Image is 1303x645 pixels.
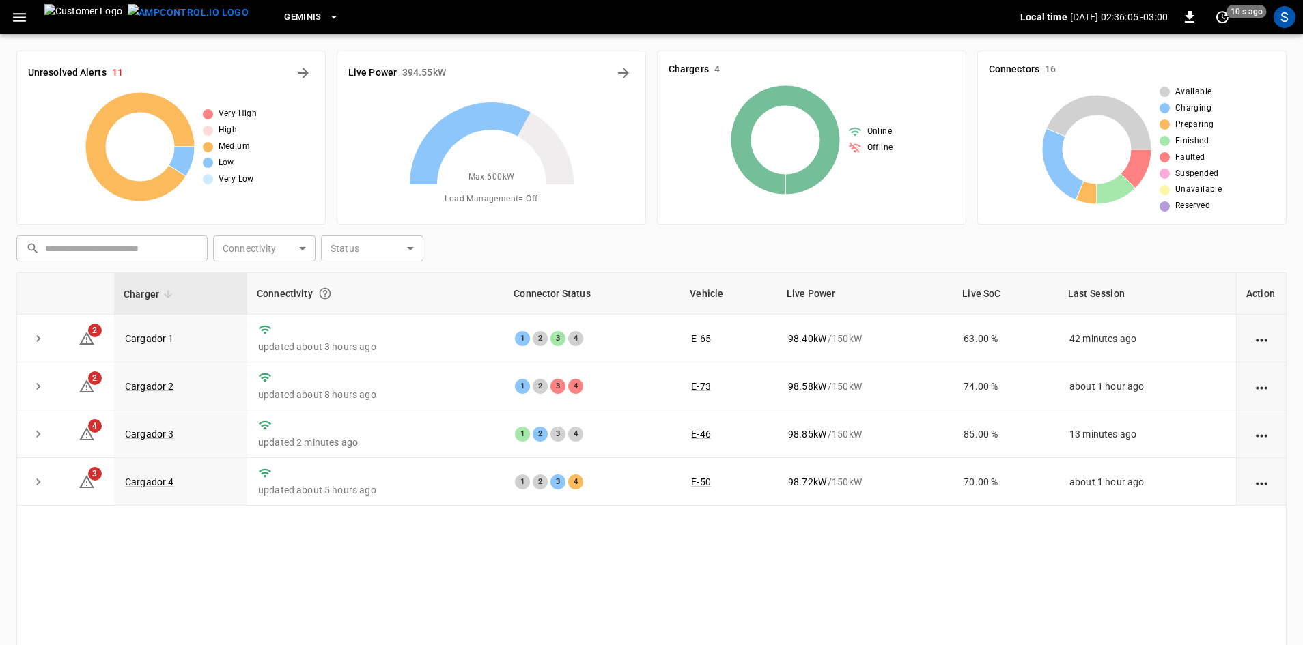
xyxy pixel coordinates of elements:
h6: Connectors [989,62,1039,77]
div: / 150 kW [788,379,942,393]
span: Available [1175,85,1212,99]
span: Charger [124,286,177,302]
span: Geminis [284,10,322,25]
a: E-65 [691,333,711,344]
th: Live SoC [953,273,1059,315]
td: 74.00 % [953,362,1059,410]
span: Faulted [1175,151,1205,164]
button: Energy Overview [613,62,634,84]
p: 98.72 kW [788,475,826,489]
p: updated about 8 hours ago [258,388,493,401]
th: Connector Status [504,273,680,315]
a: E-50 [691,476,711,487]
td: 63.00 % [953,315,1059,362]
span: 2 [88,324,102,337]
h6: 4 [714,62,720,77]
span: Offline [867,141,893,155]
span: Charging [1175,102,1211,115]
td: 85.00 % [953,410,1059,458]
button: expand row [28,424,48,444]
p: updated about 5 hours ago [258,483,493,497]
button: set refresh interval [1211,6,1233,28]
h6: 394.55 kW [402,66,446,81]
div: action cell options [1253,332,1270,345]
a: 2 [79,332,95,343]
div: Connectivity [257,281,494,306]
div: 2 [533,474,548,489]
th: Live Power [777,273,953,315]
div: 2 [533,379,548,394]
div: 3 [550,379,565,394]
span: High [219,124,238,137]
div: action cell options [1253,379,1270,393]
div: 3 [550,474,565,489]
span: 3 [88,467,102,481]
span: Preparing [1175,118,1214,132]
div: / 150 kW [788,332,942,345]
a: E-73 [691,381,711,392]
a: Cargador 2 [125,381,174,392]
th: Vehicle [680,273,777,315]
div: profile-icon [1274,6,1295,28]
a: E-46 [691,429,711,440]
p: Local time [1020,10,1067,24]
td: about 1 hour ago [1059,458,1236,506]
td: 42 minutes ago [1059,315,1236,362]
a: 3 [79,476,95,487]
div: / 150 kW [788,475,942,489]
button: Connection between the charger and our software. [313,281,337,306]
a: Cargador 3 [125,429,174,440]
span: Medium [219,140,250,154]
div: / 150 kW [788,427,942,441]
div: 4 [568,379,583,394]
div: 1 [515,331,530,346]
button: expand row [28,328,48,349]
span: Very High [219,107,257,121]
span: Low [219,156,234,170]
span: 2 [88,371,102,385]
span: Suspended [1175,167,1219,181]
p: updated about 3 hours ago [258,340,493,354]
div: 4 [568,331,583,346]
h6: Live Power [348,66,397,81]
th: Action [1236,273,1286,315]
div: action cell options [1253,475,1270,489]
td: 13 minutes ago [1059,410,1236,458]
button: expand row [28,472,48,492]
img: Customer Logo [44,4,122,30]
div: 1 [515,474,530,489]
button: Geminis [279,4,345,31]
td: about 1 hour ago [1059,362,1236,410]
span: 10 s ago [1227,5,1267,18]
span: Max. 600 kW [468,171,515,184]
span: Online [867,125,892,139]
a: Cargador 1 [125,333,174,344]
p: 98.40 kW [788,332,826,345]
span: Reserved [1175,199,1210,213]
h6: Chargers [669,62,709,77]
p: [DATE] 02:36:05 -03:00 [1070,10,1168,24]
th: Last Session [1059,273,1236,315]
p: 98.58 kW [788,379,826,393]
div: 3 [550,427,565,442]
span: Load Management = Off [445,192,537,206]
a: 2 [79,379,95,390]
td: 70.00 % [953,458,1059,506]
div: 2 [533,331,548,346]
h6: 11 [112,66,123,81]
a: Cargador 4 [125,476,174,487]
button: All Alerts [292,62,314,84]
span: Very Low [219,173,254,186]
img: ampcontrol.io logo [128,4,249,21]
p: updated 2 minutes ago [258,435,493,449]
div: 4 [568,427,583,442]
div: 1 [515,427,530,442]
h6: 16 [1045,62,1056,77]
div: 1 [515,379,530,394]
p: 98.85 kW [788,427,826,441]
span: Finished [1175,134,1209,148]
div: 3 [550,331,565,346]
div: action cell options [1253,427,1270,441]
a: 4 [79,428,95,439]
span: 4 [88,419,102,433]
